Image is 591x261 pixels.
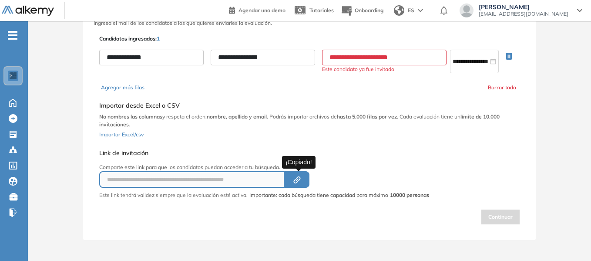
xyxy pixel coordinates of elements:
span: [PERSON_NAME] [479,3,568,10]
span: Onboarding [355,7,383,14]
h5: Importar desde Excel o CSV [99,102,520,109]
span: Importante: cada búsqueda tiene capacidad para máximo [249,191,429,199]
img: https://assets.alkemy.org/workspaces/1802/d452bae4-97f6-47ab-b3bf-1c40240bc960.jpg [10,72,17,79]
button: Continuar [481,210,520,224]
a: Agendar una demo [229,4,285,15]
img: Logo [2,6,54,17]
img: world [394,5,404,16]
button: Borrar todo [488,84,516,92]
i: - [8,34,17,36]
h5: Link de invitación [99,149,429,157]
p: y respeta el orden: . Podrás importar archivos de . Cada evaluación tiene un . [99,113,520,129]
span: [EMAIL_ADDRESS][DOMAIN_NAME] [479,10,568,17]
img: arrow [418,9,423,12]
b: límite de 10.000 invitaciones [99,113,500,128]
span: Agendar una demo [238,7,285,14]
span: 1 [157,35,160,42]
b: hasta 5.000 filas por vez [337,113,397,120]
p: Este link tendrá validez siempre que la evaluación esté activa. [99,191,248,199]
p: Candidatos ingresados: [99,35,160,43]
span: Tutoriales [309,7,334,14]
span: ES [408,7,414,14]
p: Comparte este link para que los candidatos puedan acceder a tu búsqueda. [99,163,429,171]
strong: 10000 personas [390,192,429,198]
button: Agregar más filas [101,84,144,92]
b: nombre, apellido y email [207,113,267,120]
button: Importar Excel/csv [99,129,144,139]
button: Onboarding [341,1,383,20]
span: Este candidato ya fue invitado [322,65,447,73]
span: Importar Excel/csv [99,131,144,138]
h3: Ingresa el mail de los candidatos a los que quieres enviarles la evaluación. [94,20,525,26]
div: ¡Copiado! [282,156,316,169]
b: No nombres las columnas [99,113,162,120]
